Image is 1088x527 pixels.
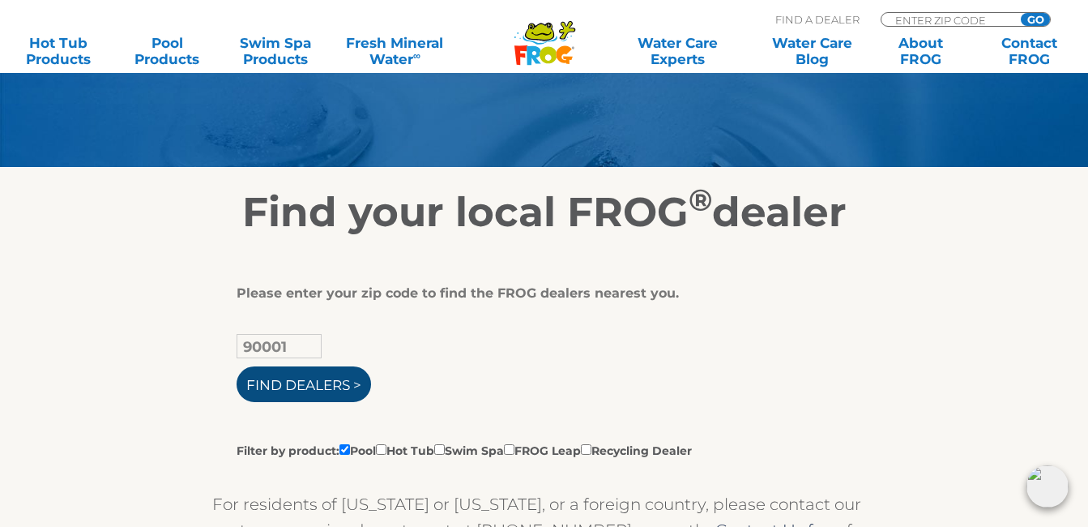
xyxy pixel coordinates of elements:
a: Fresh MineralWater∞ [342,35,447,67]
sup: ∞ [413,49,420,62]
sup: ® [689,182,712,218]
input: Find Dealers > [237,366,371,402]
input: Filter by product:PoolHot TubSwim SpaFROG LeapRecycling Dealer [581,444,591,455]
input: Filter by product:PoolHot TubSwim SpaFROG LeapRecycling Dealer [434,444,445,455]
a: AboutFROG [879,35,963,67]
a: Water CareBlog [770,35,855,67]
a: Water CareExperts [609,35,746,67]
a: ContactFROG [988,35,1072,67]
img: openIcon [1026,465,1069,508]
a: Swim SpaProducts [233,35,318,67]
label: Filter by product: Pool Hot Tub Swim Spa FROG Leap Recycling Dealer [237,441,692,459]
a: PoolProducts [125,35,209,67]
div: Please enter your zip code to find the FROG dealers nearest you. [237,285,840,302]
input: Filter by product:PoolHot TubSwim SpaFROG LeapRecycling Dealer [504,444,514,455]
h2: Find your local FROG dealer [46,188,1043,237]
input: Zip Code Form [894,13,1003,27]
input: GO [1021,13,1050,26]
a: Hot TubProducts [16,35,100,67]
p: Find A Dealer [775,12,860,27]
input: Filter by product:PoolHot TubSwim SpaFROG LeapRecycling Dealer [376,444,386,455]
input: Filter by product:PoolHot TubSwim SpaFROG LeapRecycling Dealer [339,444,350,455]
